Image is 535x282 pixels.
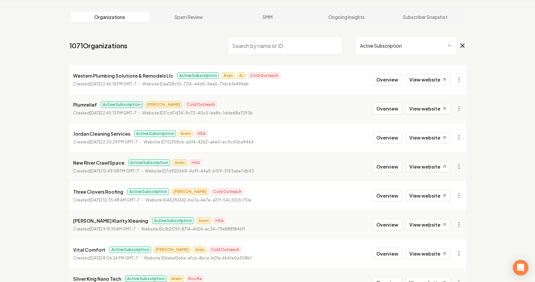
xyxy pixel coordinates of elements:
button: Overview [373,132,402,143]
a: Subscriber Snapshot [386,12,465,22]
p: Website ID 462f0242-be3a-4e7e-a27f-54c3201c751e [146,197,251,203]
button: Overview [373,219,402,230]
p: Three Clovers Roofing [73,188,123,196]
a: View website [406,190,450,201]
a: View website [406,74,450,85]
span: Active Subscription [101,101,143,108]
p: New River CrawlSpace [73,159,124,167]
span: HSA [190,159,202,166]
p: Created [73,197,140,203]
span: Roofle [186,275,204,282]
p: Website ID 7d920668-4a91-44a5-b159-5193a6e7db93 [145,168,254,174]
p: Website ID 6ead2e6e-afcb-4bce-b01a-6b61e0a308b1 [144,255,251,261]
span: [PERSON_NAME] [154,246,191,253]
span: Arwin [197,217,211,224]
a: View website [406,103,450,114]
time: [DATE] 2:45:13 PM GMT-7 [90,111,136,115]
span: Arwin [173,159,187,166]
p: Website ID 752f58cb-a0f4-4262-a6e5-ec9c60ba9464 [144,139,254,145]
p: Jordan Cleaning Services [73,130,130,138]
a: SMM [228,12,307,22]
span: Active Subscription [134,130,176,137]
span: AJ [237,72,245,79]
span: Active Subscription [109,246,151,253]
div: Open Intercom Messenger [513,260,528,275]
span: Cold Outreach [248,72,280,79]
p: Website ID aa128c10-7216-44d5-9ea5-71dcbfe494eb [142,81,249,87]
span: Cold Outreach [185,101,217,108]
a: View website [406,161,450,172]
a: Organizations [71,12,149,22]
p: [PERSON_NAME] Klarity Kleaning [73,217,148,225]
a: View website [406,248,450,259]
time: [DATE] 2:46:14 PM GMT-7 [90,82,136,86]
span: Arwin [179,130,193,137]
p: Created [73,81,136,87]
p: Plumrelief [73,101,97,109]
button: Overview [373,161,402,172]
time: [DATE] 8:06:26 PM GMT-7 [90,256,138,260]
p: Website ID 17cd7d34-9c72-40c5-be8c-1dde68a7293b [142,110,253,116]
span: [PERSON_NAME] [172,188,209,195]
p: Created [73,139,138,145]
time: [DATE] 9:15:19 AM GMT-7 [90,227,135,231]
a: Ongoing Insights [307,12,386,22]
span: [PERSON_NAME] [145,101,182,108]
p: Created [73,168,139,174]
span: Active Subscription [177,72,219,79]
button: Overview [373,190,402,201]
p: Vital Comfort [73,246,105,254]
input: Search by name or ID [228,37,343,55]
span: Cold Outreach [211,188,244,195]
a: 1071Organizations [69,41,127,50]
p: Created [73,226,135,232]
span: Avan [222,72,235,79]
time: [DATE] 12:49:58 PM GMT-7 [90,169,139,173]
time: [DATE] 2:30:29 PM GMT-7 [90,140,138,144]
span: Active Subscription [127,188,169,195]
span: HSA [196,130,208,137]
span: Active Subscription [128,159,170,166]
span: Arwin [169,275,184,282]
span: Cold Outreach [209,246,241,253]
p: Created [73,255,138,261]
a: View website [406,132,450,143]
span: Active Subscription [152,217,194,224]
p: Website ID c1b2515f-8714-4424-ac34-79e8881846f1 [141,226,245,232]
button: Overview [373,74,402,85]
time: [DATE] 10:35:48 AM GMT-7 [90,198,140,202]
span: Avan [193,246,206,253]
p: Created [73,110,136,116]
a: View website [406,219,450,230]
p: Western Plumbing Solutions & Remodels Llc [73,72,173,80]
span: Active Subscription [125,275,167,282]
button: Overview [373,103,402,114]
span: HSA [213,217,226,224]
a: Spam Review [149,12,228,22]
button: Overview [373,248,402,260]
